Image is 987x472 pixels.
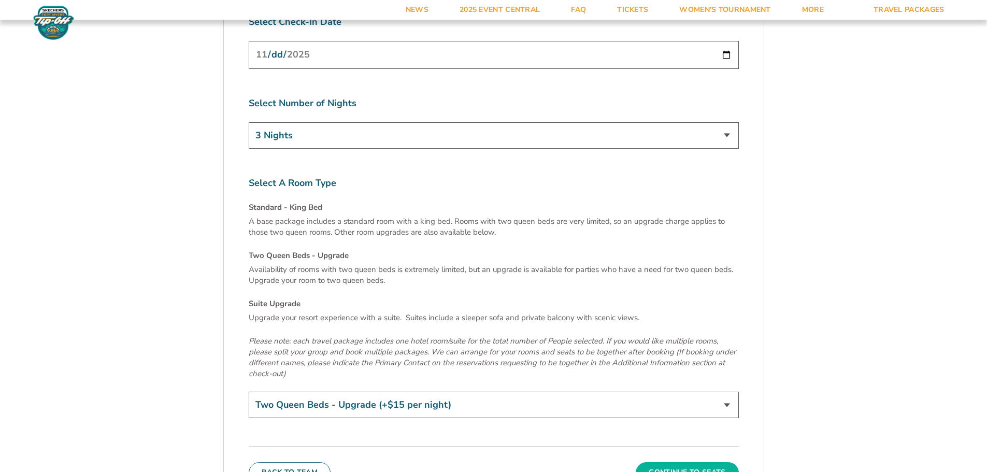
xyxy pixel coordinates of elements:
[249,250,739,261] h4: Two Queen Beds - Upgrade
[249,312,739,323] p: Upgrade your resort experience with a suite. Suites include a sleeper sofa and private balcony wi...
[249,216,739,238] p: A base package includes a standard room with a king bed. Rooms with two queen beds are very limit...
[249,298,739,309] h4: Suite Upgrade
[31,5,76,40] img: Fort Myers Tip-Off
[249,336,736,379] em: Please note: each travel package includes one hotel room/suite for the total number of People sel...
[249,97,739,110] label: Select Number of Nights
[249,16,739,28] label: Select Check-In Date
[249,177,739,190] label: Select A Room Type
[249,264,739,286] p: Availability of rooms with two queen beds is extremely limited, but an upgrade is available for p...
[249,202,739,213] h4: Standard - King Bed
